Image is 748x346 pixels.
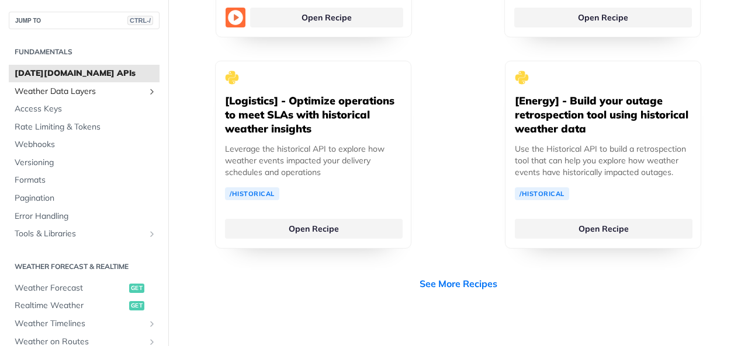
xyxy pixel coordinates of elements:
[9,47,160,57] h2: Fundamentals
[9,225,160,243] a: Tools & LibrariesShow subpages for Tools & Libraries
[9,279,160,297] a: Weather Forecastget
[129,284,144,293] span: get
[15,300,126,312] span: Realtime Weather
[9,100,160,118] a: Access Keys
[15,193,157,204] span: Pagination
[15,103,157,115] span: Access Keys
[15,68,157,79] span: [DATE][DOMAIN_NAME] APIs
[9,136,160,153] a: Webhooks
[15,139,157,151] span: Webhooks
[9,154,160,172] a: Versioning
[9,83,160,100] a: Weather Data LayersShow subpages for Weather Data Layers
[15,211,157,222] span: Error Handling
[515,143,691,178] p: Use the Historical API to build a retrospection tool that can help you explore how weather events...
[9,118,160,136] a: Rate Limiting & Tokens
[147,319,157,328] button: Show subpages for Weather Timelines
[515,94,691,136] h5: [Energy] - Build your outage retrospection tool using historical weather data
[127,16,153,25] span: CTRL-/
[9,297,160,314] a: Realtime Weatherget
[515,187,569,200] a: /Historical
[225,143,401,178] p: Leverage the historical API to explore how weather events impacted your delivery schedules and op...
[15,86,144,97] span: Weather Data Layers
[15,318,144,330] span: Weather Timelines
[9,12,160,29] button: JUMP TOCTRL-/
[9,261,160,272] h2: Weather Forecast & realtime
[9,190,160,207] a: Pagination
[129,301,144,310] span: get
[15,121,157,133] span: Rate Limiting & Tokens
[9,208,160,225] a: Error Handling
[515,219,692,239] a: Open Recipe
[147,87,157,96] button: Show subpages for Weather Data Layers
[514,8,692,27] a: Open Recipe
[225,187,279,200] a: /Historical
[147,229,157,239] button: Show subpages for Tools & Libraries
[15,174,157,186] span: Formats
[250,8,403,27] a: Open Recipe
[15,228,144,240] span: Tools & Libraries
[15,282,126,294] span: Weather Forecast
[420,277,497,291] a: See More Recipes
[9,172,160,189] a: Formats
[15,157,157,169] span: Versioning
[9,315,160,333] a: Weather TimelinesShow subpages for Weather Timelines
[225,94,401,136] h5: [Logistics] - Optimize operations to meet SLAs with historical weather insights
[9,65,160,82] a: [DATE][DOMAIN_NAME] APIs
[225,219,403,239] a: Open Recipe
